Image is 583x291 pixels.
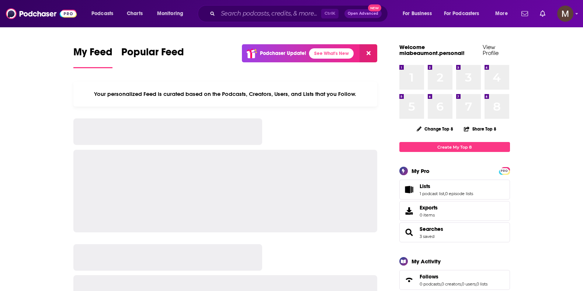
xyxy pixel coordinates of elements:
img: Podchaser - Follow, Share and Rate Podcasts [6,7,77,21]
p: Podchaser Update! [260,50,306,56]
button: Share Top 8 [464,122,497,136]
a: Searches [420,226,443,232]
button: Show profile menu [557,6,573,22]
a: 3 saved [420,234,434,239]
a: 1 podcast list [420,191,444,196]
button: open menu [398,8,441,20]
span: For Business [403,8,432,19]
a: 0 users [462,281,476,287]
div: Search podcasts, credits, & more... [205,5,395,22]
a: Lists [420,183,473,190]
span: 0 items [420,212,438,218]
a: Show notifications dropdown [518,7,531,20]
a: Create My Top 8 [399,142,510,152]
a: View Profile [483,44,499,56]
a: Popular Feed [121,46,184,68]
span: My Feed [73,46,112,63]
input: Search podcasts, credits, & more... [218,8,321,20]
span: Follows [420,273,438,280]
span: Lists [399,180,510,200]
button: open menu [152,8,193,20]
span: New [368,4,381,11]
a: PRO [500,168,509,173]
a: 0 podcasts [420,281,441,287]
span: Open Advanced [348,12,378,15]
button: open menu [439,8,490,20]
span: Searches [399,222,510,242]
span: Logged in as miabeaumont.personal [557,6,573,22]
div: Your personalized Feed is curated based on the Podcasts, Creators, Users, and Lists that you Follow. [73,82,378,107]
div: My Activity [412,258,441,265]
a: 0 episode lists [445,191,473,196]
span: Exports [420,204,438,211]
span: Charts [127,8,143,19]
a: Follows [402,275,417,285]
span: Exports [402,206,417,216]
img: User Profile [557,6,573,22]
a: Exports [399,201,510,221]
span: Ctrl K [321,9,339,18]
div: My Pro [412,167,430,174]
span: Lists [420,183,430,190]
span: , [461,281,462,287]
a: Lists [402,184,417,195]
button: Change Top 8 [412,124,458,134]
button: open menu [490,8,517,20]
a: Follows [420,273,487,280]
span: More [495,8,508,19]
span: For Podcasters [444,8,479,19]
a: 0 lists [476,281,487,287]
a: My Feed [73,46,112,68]
a: Show notifications dropdown [537,7,548,20]
span: Podcasts [91,8,113,19]
button: open menu [86,8,123,20]
span: PRO [500,168,509,174]
a: Welcome miabeaumont.personal! [399,44,465,56]
span: , [444,191,445,196]
a: 0 creators [441,281,461,287]
a: Searches [402,227,417,238]
a: Charts [122,8,147,20]
a: See What's New [309,48,354,59]
button: Open AdvancedNew [344,9,382,18]
span: Follows [399,270,510,290]
span: Popular Feed [121,46,184,63]
span: Monitoring [157,8,183,19]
